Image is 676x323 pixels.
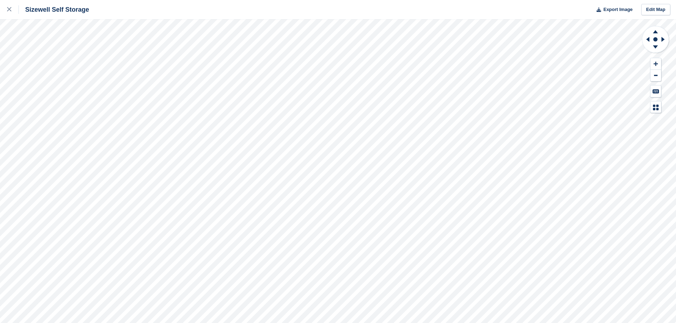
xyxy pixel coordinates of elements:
[19,5,89,14] div: Sizewell Self Storage
[650,85,661,97] button: Keyboard Shortcuts
[650,70,661,82] button: Zoom Out
[650,58,661,70] button: Zoom In
[592,4,633,16] button: Export Image
[641,4,670,16] a: Edit Map
[603,6,632,13] span: Export Image
[650,101,661,113] button: Map Legend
